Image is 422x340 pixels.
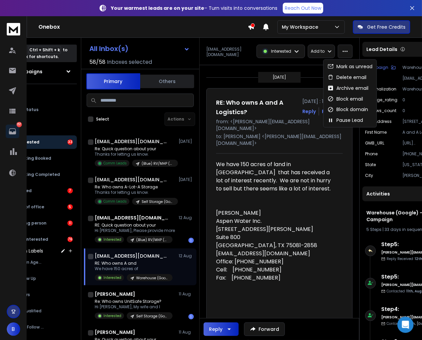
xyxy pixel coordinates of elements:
[328,106,368,113] div: Block domain
[95,261,173,266] p: RE: Who owns A and
[17,122,22,127] p: 157
[179,177,194,182] p: [DATE]
[216,118,343,132] p: from: <[PERSON_NAME][EMAIL_ADDRESS][DOMAIN_NAME]>
[86,73,140,89] button: Primary
[111,5,277,11] p: – Turn visits into conversations
[4,89,77,99] h3: Filters
[95,253,169,259] h1: [EMAIL_ADDRESS][DOMAIN_NAME]
[16,172,60,177] p: Meeting Completed
[328,96,363,102] div: Block email
[328,74,366,81] div: Delete email
[16,237,48,242] p: Not Interested
[7,322,20,336] span: B
[95,176,169,183] h1: [EMAIL_ADDRESS][DOMAIN_NAME]
[95,184,176,190] p: Re: Who owns A-Lot-A Storage
[179,291,194,297] p: 11 Aug
[302,108,316,115] button: Reply
[365,162,376,167] p: State
[311,49,325,54] p: Add to
[17,107,38,112] p: All Status
[95,299,173,304] p: Re: Who owns UnitSafe Storage?
[136,237,169,242] p: (Blue) RV/MHP (Google) - Campaign
[365,140,384,146] p: GMB_URL
[216,98,298,117] h1: RE: Who owns A and A Logistics?
[179,215,194,220] p: 12 Aug
[365,119,392,124] p: Full_Address
[95,138,169,145] h1: [EMAIL_ADDRESS][DOMAIN_NAME]
[95,291,135,297] h1: [PERSON_NAME]
[328,85,368,91] div: Archive email
[95,223,175,228] p: RE: Quick question about your
[365,97,397,103] p: Average_rating
[322,108,343,115] div: Forward
[16,139,39,145] p: Interested
[365,151,378,157] p: Phone
[96,116,109,122] label: Select
[367,24,405,30] p: Get Free Credits
[179,139,194,144] p: [DATE]
[179,330,194,335] p: 11 Aug
[302,98,343,105] p: [DATE] : 10:45 am
[103,313,121,318] p: Interested
[406,289,422,294] span: 11th, Aug
[107,58,152,66] h3: Inboxes selected
[365,173,373,178] p: City
[282,24,321,30] p: My Workspace
[111,5,204,11] strong: Your warmest leads are on your site
[95,190,176,195] p: Thanks for letting us know.
[16,156,51,161] p: Meeting Booked
[397,317,414,333] div: Open Intercom Messenger
[206,47,252,57] p: [EMAIL_ADDRESS][DOMAIN_NAME]
[103,275,121,280] p: Interested
[136,276,169,281] p: Warehouse (Google) - Campaign
[328,117,363,124] div: Pause Lead
[7,23,20,35] img: logo
[365,130,387,135] p: First Name
[216,133,343,147] p: to: [PERSON_NAME] <[PERSON_NAME][EMAIL_ADDRESS][DOMAIN_NAME]>
[67,237,73,242] div: 76
[328,63,372,70] div: Mark as unread
[103,199,127,204] p: Comm Leads
[387,289,422,294] p: Contacted
[95,228,175,233] p: Hi [PERSON_NAME], Please provide more
[15,47,67,60] p: Press to check for shortcuts.
[140,74,194,89] button: Others
[16,204,44,210] p: Out of office
[95,146,176,152] p: Re: Quick question about your
[103,237,121,242] p: Interested
[365,108,396,113] p: Reviews_count
[142,161,174,166] p: (Blue) RV/MHP (Google) - Campaign
[188,314,194,319] div: 1
[95,266,173,271] p: We have 150 acres of
[179,253,194,259] p: 12 Aug
[285,5,321,11] p: Reach Out Now
[273,75,286,80] p: [DATE]
[16,220,47,226] p: Wrong person
[67,139,73,145] div: 33
[89,45,128,52] h1: All Inbox(s)
[366,227,382,232] span: 5 Steps
[136,314,169,319] p: Self Storage (Google) - Campaign
[38,23,248,31] h1: Onebox
[95,152,176,157] p: Thanks for letting us know.
[366,46,397,53] p: Lead Details
[89,58,105,66] span: 58 / 58
[142,199,174,204] p: Self Storage (Google) - Campaign
[67,204,73,210] div: 5
[365,86,396,92] p: Personalization
[244,322,285,336] button: Forward
[188,238,194,243] div: 1
[67,220,73,226] div: 11
[103,161,127,166] p: Comm Leads
[17,308,41,314] span: Disqualified
[95,304,173,310] p: Hi [PERSON_NAME], My wife and I
[17,260,43,265] span: Warm Agent
[95,329,135,336] h1: [PERSON_NAME]
[209,326,222,333] div: Reply
[271,49,291,54] p: Interested
[17,324,46,330] span: Fast Follow Up
[95,214,169,221] h1: [EMAIL_ADDRESS][DOMAIN_NAME]
[28,46,61,54] span: Ctrl + Shift + k
[67,188,73,193] div: 7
